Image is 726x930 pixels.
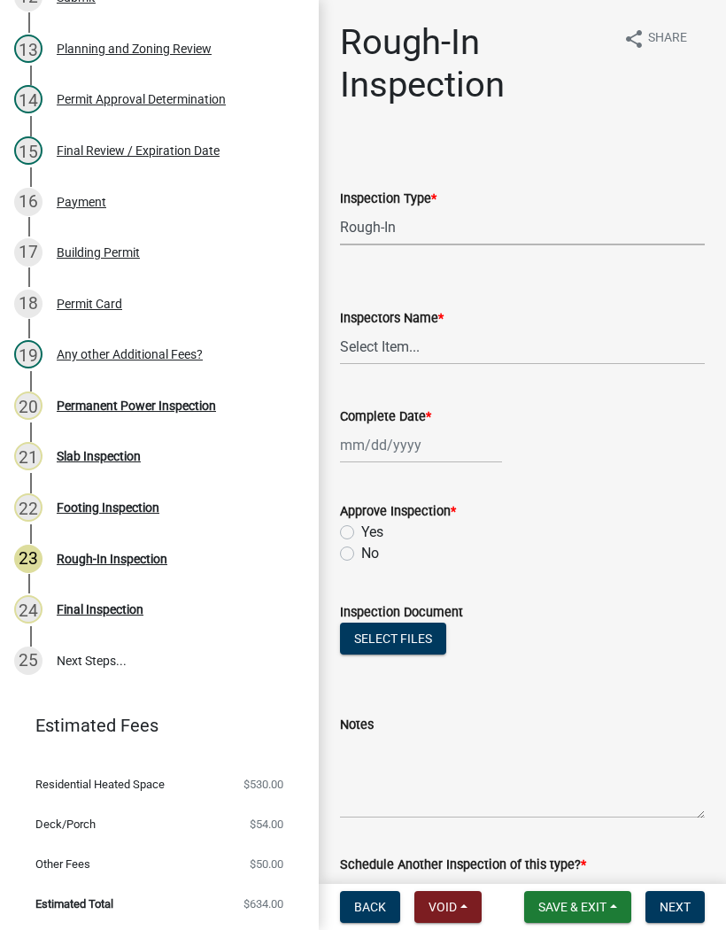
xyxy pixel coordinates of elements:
div: 20 [14,391,42,420]
label: Inspection Document [340,607,463,619]
span: Residential Heated Space [35,779,165,790]
label: Inspection Type [340,193,436,205]
div: Final Review / Expiration Date [57,144,220,157]
span: $50.00 [250,858,283,870]
label: Notes [340,719,374,732]
div: 16 [14,188,42,216]
button: Void [414,891,482,923]
div: 13 [14,35,42,63]
div: Slab Inspection [57,450,141,462]
div: 22 [14,493,42,522]
div: 24 [14,595,42,624]
label: Complete Date [340,411,431,423]
div: Planning and Zoning Review [57,43,212,55]
div: 25 [14,647,42,675]
span: $54.00 [250,818,283,830]
div: 23 [14,545,42,573]
div: Building Permit [57,246,140,259]
label: Inspectors Name [340,313,444,325]
div: 14 [14,85,42,113]
h1: Rough-In Inspection [340,21,609,106]
button: Next [645,891,705,923]
label: No [361,543,379,564]
input: mm/dd/yyyy [340,427,502,463]
span: $634.00 [243,898,283,910]
button: Save & Exit [524,891,631,923]
i: share [623,28,645,50]
div: Permit Approval Determination [57,93,226,105]
span: Share [648,28,687,50]
span: Next [660,900,691,914]
span: Back [354,900,386,914]
span: Other Fees [35,858,90,870]
span: Estimated Total [35,898,113,910]
button: Back [340,891,400,923]
a: Estimated Fees [14,708,290,743]
div: 15 [14,136,42,165]
label: Yes [361,522,383,543]
label: Approve Inspection [340,506,456,518]
div: 17 [14,238,42,267]
span: Void [429,900,457,914]
div: Permanent Power Inspection [57,399,216,412]
label: Yes [361,875,383,896]
div: 19 [14,340,42,368]
div: Footing Inspection [57,501,159,514]
div: Payment [57,196,106,208]
button: shareShare [609,21,701,56]
div: 21 [14,442,42,470]
button: Select files [340,623,446,655]
span: Save & Exit [538,900,606,914]
span: $530.00 [243,779,283,790]
div: Permit Card [57,298,122,310]
span: Deck/Porch [35,818,96,830]
div: Final Inspection [57,603,143,616]
label: Schedule Another Inspection of this type? [340,859,586,872]
div: 18 [14,290,42,318]
div: Any other Additional Fees? [57,348,203,360]
div: Rough-In Inspection [57,553,167,565]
